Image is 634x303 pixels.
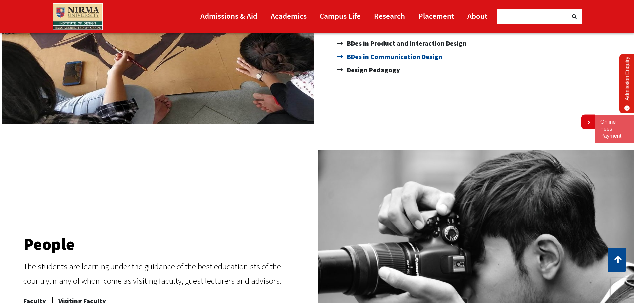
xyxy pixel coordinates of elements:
a: Campus Life [320,8,361,23]
span: BDes in Communication Design [345,50,442,63]
a: BDes in Communication Design [337,50,628,63]
a: Placement [418,8,454,23]
span: BDes in Product and Interaction Design [345,37,467,50]
a: BDes in Product and Interaction Design [337,37,628,50]
a: Research [374,8,405,23]
a: Design Pedagogy [337,63,628,76]
div: The students are learning under the guidance of the best educationists of the country, many of wh... [23,259,307,288]
img: main_logo [53,3,103,30]
a: Admissions & Aid [200,8,257,23]
a: About [467,8,487,23]
span: Design Pedagogy [345,63,400,76]
a: Academics [271,8,307,23]
h2: People [23,236,307,253]
a: Online Fees Payment [600,119,629,139]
